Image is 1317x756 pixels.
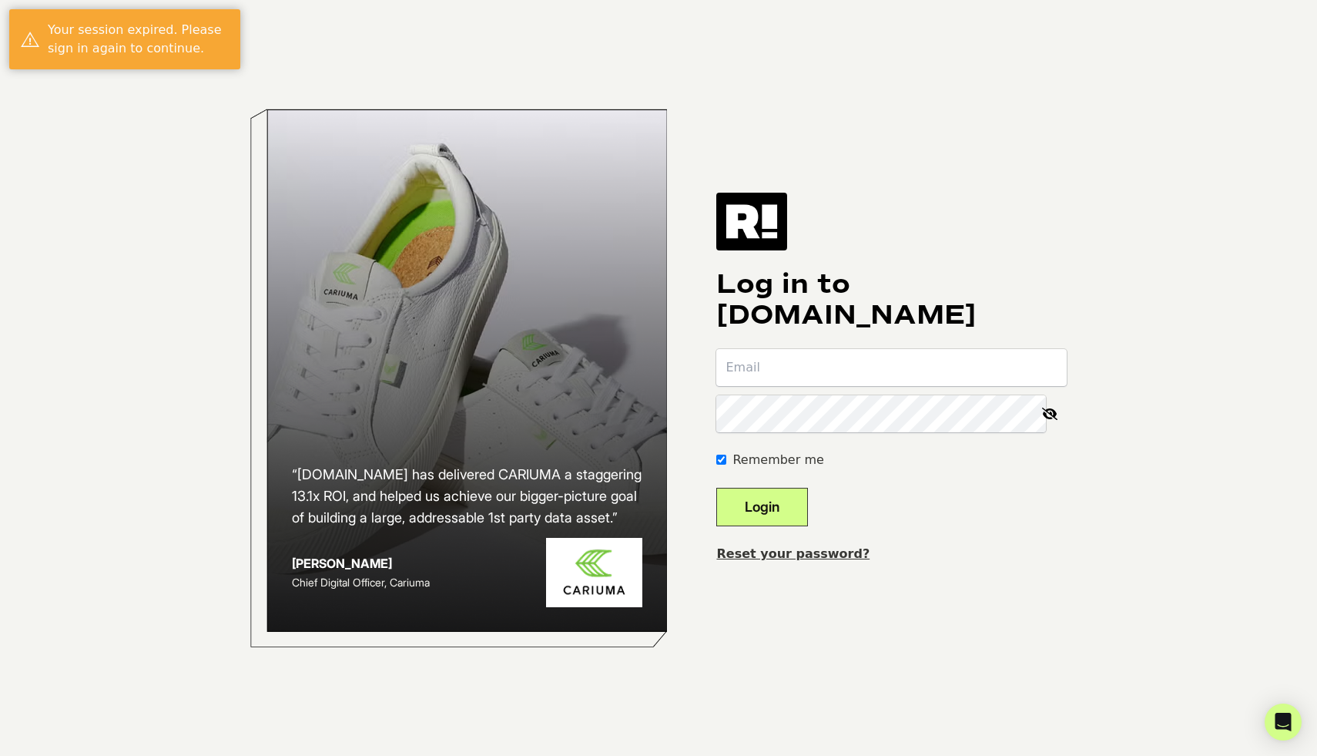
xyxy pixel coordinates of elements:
h2: “[DOMAIN_NAME] has delivered CARIUMA a staggering 13.1x ROI, and helped us achieve our bigger-pic... [292,464,643,529]
div: Open Intercom Messenger [1265,704,1302,741]
strong: [PERSON_NAME] [292,556,392,571]
div: Your session expired. Please sign in again to continue. [48,21,229,58]
button: Login [716,488,808,526]
img: Retention.com [716,193,787,250]
a: Reset your password? [716,546,870,561]
input: Email [716,349,1067,386]
img: Cariuma [546,538,642,608]
span: Chief Digital Officer, Cariuma [292,576,430,589]
label: Remember me [732,451,823,469]
h1: Log in to [DOMAIN_NAME] [716,269,1067,331]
